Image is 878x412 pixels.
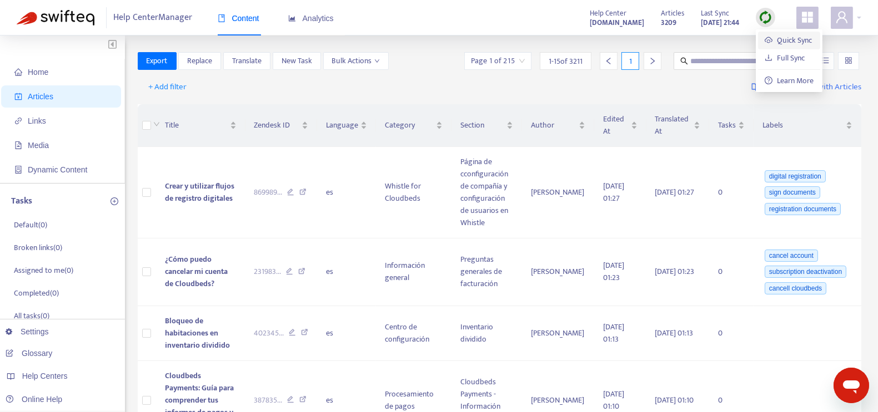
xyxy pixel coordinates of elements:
[754,104,861,147] th: Labels
[765,282,826,294] span: cancell cloudbeds
[646,104,710,147] th: Translated At
[835,11,849,24] span: user
[22,372,68,380] span: Help Centers
[376,104,451,147] th: Category
[317,306,376,361] td: es
[718,119,736,131] span: Tasks
[603,321,624,345] span: [DATE] 01:13
[273,52,321,70] button: New Task
[332,55,380,67] span: Bulk Actions
[14,219,47,231] p: Default ( 0 )
[28,141,49,150] span: Media
[374,58,380,64] span: down
[590,7,626,19] span: Help Center
[751,83,760,91] img: image-link
[14,93,22,100] span: account-book
[317,238,376,306] td: es
[28,68,48,77] span: Home
[326,119,358,131] span: Language
[11,195,32,208] p: Tasks
[165,253,228,290] span: ¿Cómo puedo cancelar mi cuenta de Cloudbeds?
[178,52,221,70] button: Replace
[223,52,270,70] button: Translate
[655,327,694,339] span: [DATE] 01:13
[522,306,594,361] td: [PERSON_NAME]
[834,368,869,403] iframe: Button to launch messaging window
[590,17,644,29] strong: [DOMAIN_NAME]
[590,16,644,29] a: [DOMAIN_NAME]
[17,10,94,26] img: Swifteq
[254,394,283,406] span: 387835 ...
[14,242,62,253] p: Broken links ( 0 )
[149,80,187,94] span: + Add filter
[14,68,22,76] span: home
[254,186,283,199] span: 869989 ...
[14,166,22,174] span: container
[765,186,820,199] span: sign documents
[661,17,676,29] strong: 3209
[621,52,639,70] div: 1
[288,14,334,23] span: Analytics
[603,259,624,284] span: [DATE] 01:23
[254,266,282,278] span: 231983 ...
[317,147,376,238] td: es
[6,327,49,336] a: Settings
[594,104,646,147] th: Edited At
[28,116,46,125] span: Links
[156,104,245,147] th: Title
[531,119,576,131] span: Author
[680,57,688,65] span: search
[762,119,844,131] span: Labels
[451,104,522,147] th: Section
[661,7,684,19] span: Articles
[759,11,772,24] img: sync.dc5367851b00ba804db3.png
[655,265,695,278] span: [DATE] 01:23
[14,287,59,299] p: Completed ( 0 )
[709,306,754,361] td: 0
[709,147,754,238] td: 0
[6,395,62,404] a: Online Help
[655,186,695,199] span: [DATE] 01:27
[649,57,656,65] span: right
[817,52,834,70] button: unordered-list
[317,104,376,147] th: Language
[14,265,73,276] p: Assigned to me ( 0 )
[701,17,739,29] strong: [DATE] 21:44
[165,314,230,352] span: Bloqueo de habitaciones en inventario dividido
[165,119,227,131] span: Title
[138,52,177,70] button: Export
[765,203,841,215] span: registration documents
[218,14,225,22] span: book
[655,113,692,138] span: Translated At
[232,55,262,67] span: Translate
[709,238,754,306] td: 0
[821,57,829,64] span: unordered-list
[522,147,594,238] td: [PERSON_NAME]
[254,327,284,339] span: 402345 ...
[549,55,583,67] span: 1 - 15 of 3211
[111,197,118,205] span: plus-circle
[709,104,754,147] th: Tasks
[187,55,212,67] span: Replace
[460,119,504,131] span: Section
[323,52,389,70] button: Bulk Actionsdown
[451,238,522,306] td: Preguntas generales de facturación
[6,349,52,358] a: Glossary
[28,165,87,174] span: Dynamic Content
[522,238,594,306] td: [PERSON_NAME]
[114,7,193,28] span: Help Center Manager
[751,78,861,96] a: Getting started with Articles
[14,117,22,125] span: link
[254,119,300,131] span: Zendesk ID
[451,306,522,361] td: Inventario dividido
[765,52,805,64] a: Full Sync
[28,92,53,101] span: Articles
[603,113,628,138] span: Edited At
[763,81,861,94] span: Getting started with Articles
[153,121,160,128] span: down
[765,34,812,47] a: Quick Sync
[603,180,624,205] span: [DATE] 01:27
[14,141,22,149] span: file-image
[765,250,818,262] span: cancel account
[218,14,259,23] span: Content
